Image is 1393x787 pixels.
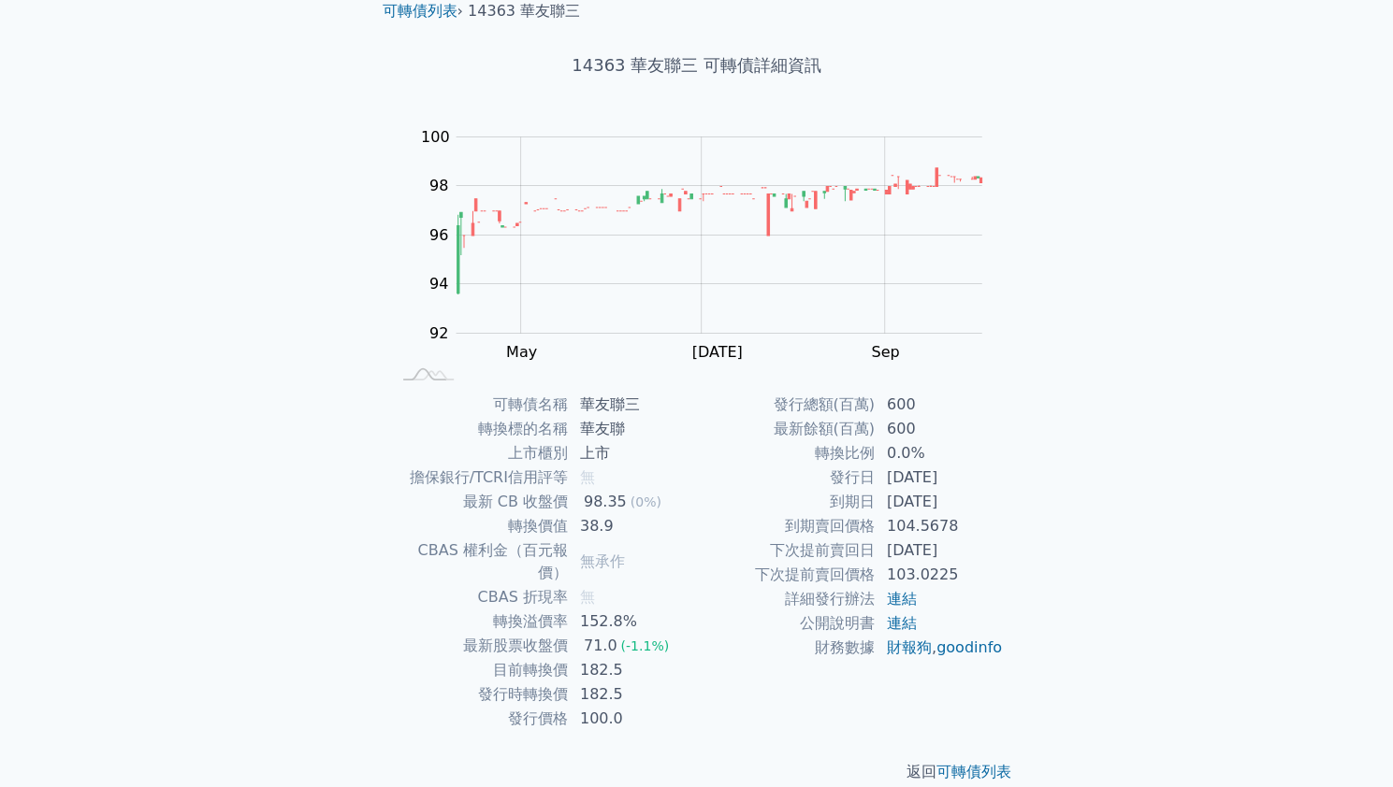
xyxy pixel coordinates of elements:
td: 下次提前賣回價格 [697,563,876,587]
td: [DATE] [876,465,1004,490]
td: 152.8% [569,609,697,634]
a: 連結 [887,590,917,608]
td: 下次提前賣回日 [697,538,876,563]
td: 公開說明書 [697,611,876,636]
td: 轉換溢價率 [390,609,569,634]
td: 100.0 [569,707,697,731]
tspan: 94 [429,275,448,293]
a: goodinfo [936,638,1002,656]
td: 600 [876,417,1004,441]
td: 發行總額(百萬) [697,393,876,417]
td: 財務數據 [697,636,876,660]
td: 可轉債名稱 [390,393,569,417]
td: CBAS 權利金（百元報價） [390,538,569,585]
td: 發行時轉換價 [390,682,569,707]
td: 目前轉換價 [390,658,569,682]
span: 無 [580,468,595,486]
tspan: 92 [429,324,448,342]
td: 0.0% [876,441,1004,465]
tspan: May [506,343,537,361]
div: 71.0 [580,635,621,657]
a: 可轉債列表 [383,2,457,20]
td: 發行價格 [390,707,569,731]
td: 轉換比例 [697,441,876,465]
td: CBAS 折現率 [390,585,569,609]
td: [DATE] [876,538,1004,563]
tspan: 98 [429,177,448,194]
td: 詳細發行辦法 [697,587,876,611]
td: 最新 CB 收盤價 [390,490,569,514]
td: 600 [876,393,1004,417]
td: 到期賣回價格 [697,514,876,538]
td: 轉換價值 [390,514,569,538]
td: 182.5 [569,658,697,682]
a: 可轉債列表 [936,763,1011,780]
tspan: [DATE] [691,343,742,361]
tspan: Sep [871,343,899,361]
td: 上市櫃別 [390,441,569,465]
td: 轉換標的名稱 [390,417,569,441]
td: 最新股票收盤價 [390,634,569,658]
span: (-1.1%) [620,638,669,653]
td: , [876,636,1004,660]
g: Series [457,168,981,294]
iframe: Chat Widget [1299,697,1393,787]
a: 財報狗 [887,638,932,656]
td: 182.5 [569,682,697,707]
td: 104.5678 [876,514,1004,538]
div: 聊天小工具 [1299,697,1393,787]
td: 38.9 [569,514,697,538]
td: [DATE] [876,490,1004,514]
a: 連結 [887,614,917,632]
td: 103.0225 [876,563,1004,587]
td: 到期日 [697,490,876,514]
td: 發行日 [697,465,876,490]
p: 返回 [368,761,1026,783]
span: (0%) [631,494,661,509]
g: Chart [411,128,1009,361]
tspan: 100 [421,128,450,146]
td: 擔保銀行/TCRI信用評等 [390,465,569,490]
h1: 14363 華友聯三 可轉債詳細資訊 [368,52,1026,79]
span: 無 [580,588,595,606]
div: 98.35 [580,491,631,513]
span: 無承作 [580,552,625,570]
td: 最新餘額(百萬) [697,417,876,441]
td: 上市 [569,441,697,465]
td: 華友聯三 [569,393,697,417]
td: 華友聯 [569,417,697,441]
tspan: 96 [429,226,448,244]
